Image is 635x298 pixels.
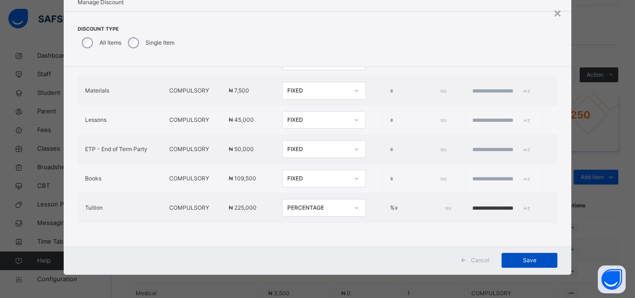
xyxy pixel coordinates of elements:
[99,39,121,47] label: All Items
[78,26,177,33] span: Discount Type
[383,193,465,223] td: %
[162,135,221,164] td: COMPULSORY
[229,116,254,123] span: ₦ 45,000
[471,256,489,265] span: Cancel
[162,106,221,135] td: COMPULSORY
[162,193,221,223] td: COMPULSORY
[229,175,256,182] span: ₦ 109,500
[287,204,349,212] div: PERCENTAGE
[287,174,349,183] div: FIXED
[287,86,349,95] div: FIXED
[229,204,257,211] span: ₦ 225,000
[78,193,162,223] td: Tuition
[162,76,221,106] td: COMPULSORY
[598,265,626,293] button: Open asap
[78,106,162,135] td: Lessons
[229,146,254,152] span: ₦ 50,000
[287,116,349,124] div: FIXED
[162,164,221,193] td: COMPULSORY
[78,135,162,164] td: ETP - End of Term Party
[287,145,349,153] div: FIXED
[229,87,249,94] span: ₦ 7,500
[509,256,550,265] span: Save
[78,76,162,106] td: Materials
[146,39,174,47] label: Single Item
[553,3,562,22] div: ×
[78,164,162,193] td: Books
